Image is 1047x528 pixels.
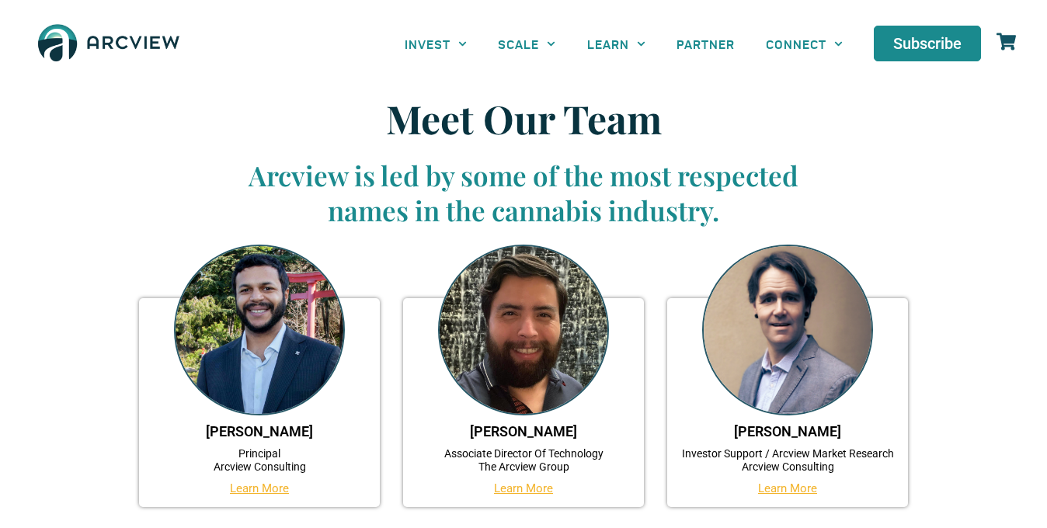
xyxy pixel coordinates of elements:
[893,36,962,51] span: Subscribe
[682,447,894,473] a: Investor Support / Arcview Market ResearchArcview Consulting
[444,447,604,473] a: Associate Director Of TechnologyThe Arcview Group
[214,447,306,473] a: PrincipalArcview Consulting
[221,96,826,142] h1: Meet Our Team
[389,26,482,61] a: INVEST
[758,481,817,495] a: Learn More
[494,481,553,495] a: Learn More
[750,26,858,61] a: CONNECT
[206,423,313,439] a: [PERSON_NAME]
[874,26,981,61] a: Subscribe
[661,26,750,61] a: PARTNER
[389,26,858,61] nav: Menu
[230,481,289,495] a: Learn More
[572,26,661,61] a: LEARN
[734,423,841,439] a: [PERSON_NAME]
[470,423,577,439] a: [PERSON_NAME]
[31,16,186,72] img: The Arcview Group
[482,26,571,61] a: SCALE
[221,158,826,228] h3: Arcview is led by some of the most respected names in the cannabis industry.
